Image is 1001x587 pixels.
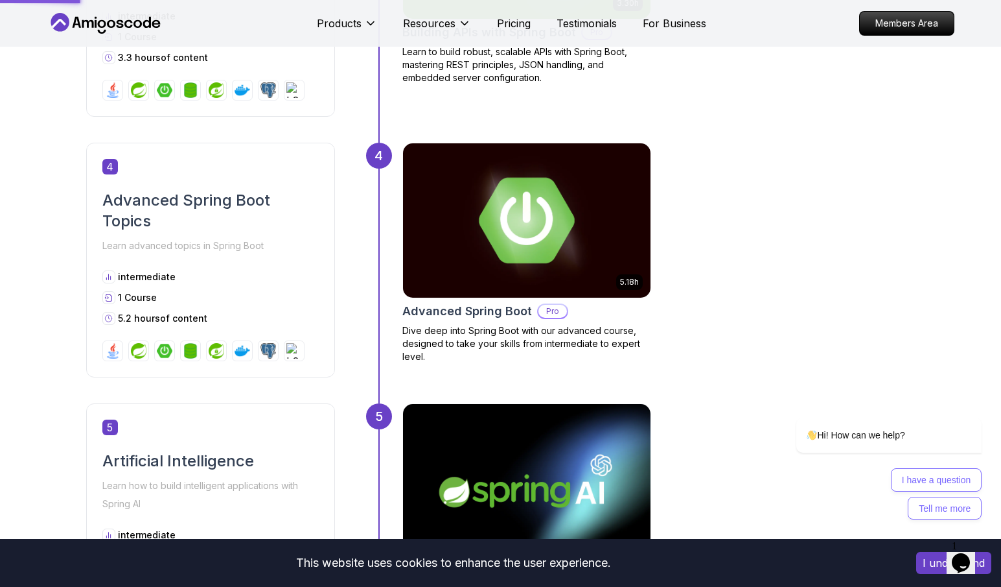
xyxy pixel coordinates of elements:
[235,82,250,98] img: docker logo
[403,404,650,558] img: Spring AI card
[402,302,532,320] h2: Advanced Spring Boot
[157,82,172,98] img: spring-boot logo
[916,552,991,574] button: Accept cookies
[402,45,651,84] p: Learn to build robust, scalable APIs with Spring Boot, mastering REST principles, JSON handling, ...
[643,16,706,31] a: For Business
[538,305,567,318] p: Pro
[317,16,362,31] p: Products
[620,277,639,287] p: 5.18h
[403,16,455,31] p: Resources
[118,270,176,283] p: intermediate
[131,82,146,98] img: spring logo
[860,12,954,35] p: Members Area
[497,16,531,31] a: Pricing
[402,324,651,363] p: Dive deep into Spring Boot with our advanced course, designed to take your skills from intermedia...
[10,549,897,577] div: This website uses cookies to enhance the user experience.
[260,343,276,359] img: postgres logo
[402,143,651,363] a: Advanced Spring Boot card5.18hAdvanced Spring BootProDive deep into Spring Boot with our advanced...
[105,343,121,359] img: java logo
[183,82,198,98] img: spring-data-jpa logo
[118,529,176,542] p: intermediate
[366,403,392,429] div: 5
[209,82,224,98] img: spring-security logo
[102,451,319,472] h2: Artificial Intelligence
[157,343,172,359] img: spring-boot logo
[105,82,121,98] img: java logo
[755,300,988,529] iframe: chat widget
[859,11,954,36] a: Members Area
[102,237,319,255] p: Learn advanced topics in Spring Boot
[622,538,639,548] p: 54m
[102,420,118,435] span: 5
[366,143,392,169] div: 4
[286,343,302,359] img: h2 logo
[403,16,471,42] button: Resources
[286,82,302,98] img: h2 logo
[102,477,319,513] p: Learn how to build intelligent applications with Spring AI
[118,51,208,64] p: 3.3 hours of content
[557,16,617,31] a: Testimonials
[102,159,118,174] span: 4
[947,535,988,574] iframe: chat widget
[397,139,656,302] img: Advanced Spring Boot card
[131,343,146,359] img: spring logo
[235,343,250,359] img: docker logo
[102,190,319,232] h2: Advanced Spring Boot Topics
[260,82,276,98] img: postgres logo
[118,312,207,325] p: 5.2 hours of content
[183,343,198,359] img: spring-data-jpa logo
[209,343,224,359] img: spring-security logo
[118,292,157,303] span: 1 Course
[317,16,377,42] button: Products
